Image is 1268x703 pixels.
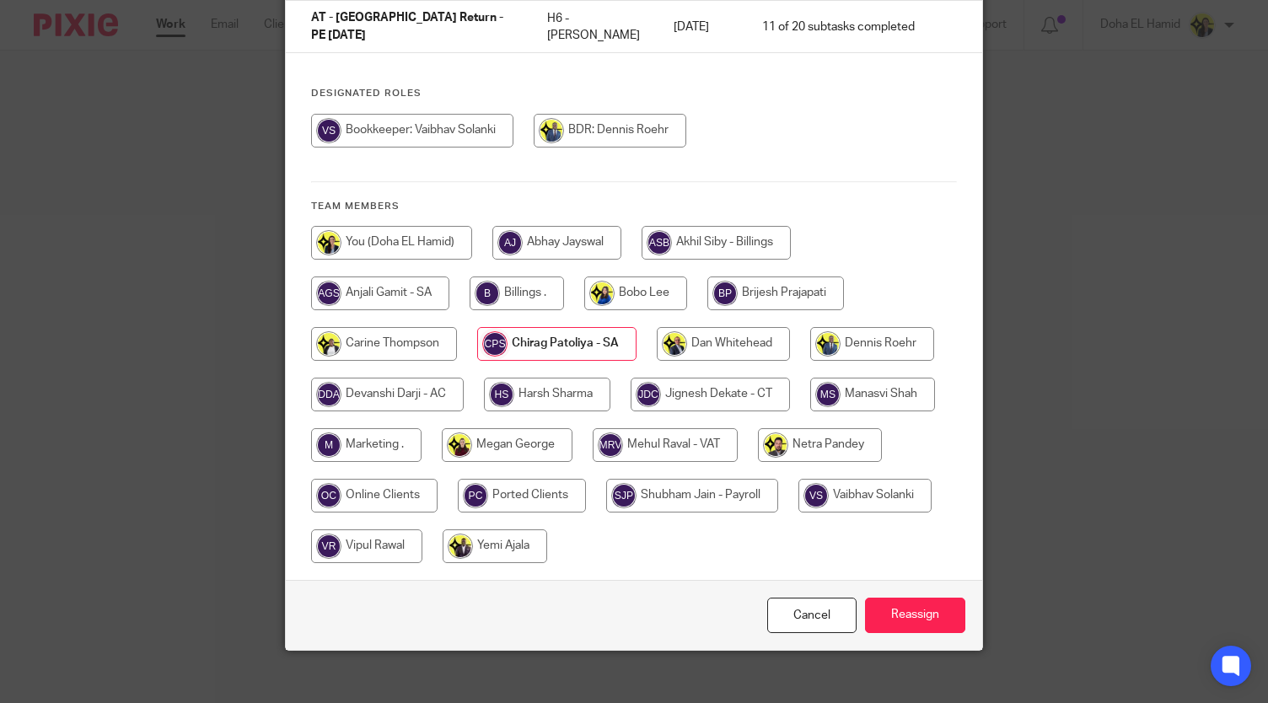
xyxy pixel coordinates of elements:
[745,1,932,53] td: 11 of 20 subtasks completed
[674,19,728,35] p: [DATE]
[311,200,956,213] h4: Team members
[311,87,956,100] h4: Designated Roles
[547,10,640,45] p: H6 - [PERSON_NAME]
[865,598,965,634] input: Reassign
[311,13,503,42] span: AT - [GEOGRAPHIC_DATA] Return - PE [DATE]
[767,598,857,634] a: Close this dialog window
